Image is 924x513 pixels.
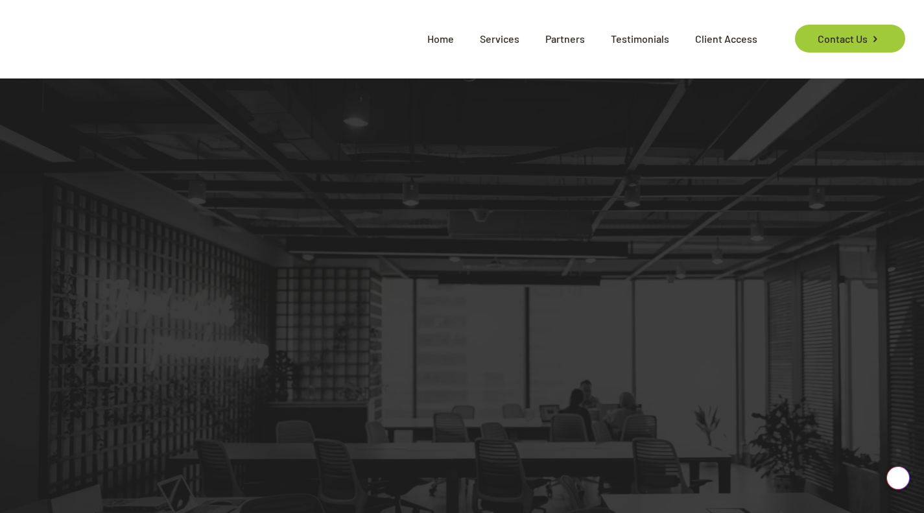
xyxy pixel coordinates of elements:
[181,326,377,368] rs-layer: Serving the Okanagan. We do IT, so you can do your business.
[598,19,682,58] span: Testimonials
[795,25,905,53] a: Contact Us
[467,19,532,58] span: Services
[414,19,467,58] span: Home
[532,19,598,58] span: Partners
[178,199,396,303] rs-layer: DEW IT
[178,246,396,308] span: Solutions
[682,19,770,58] span: Client Access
